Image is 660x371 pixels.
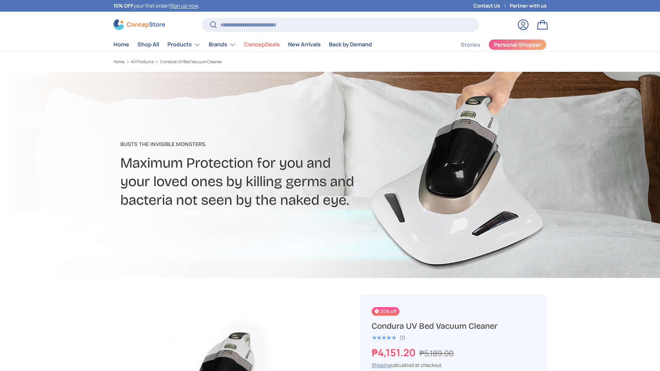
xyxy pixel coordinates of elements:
[494,42,541,47] span: Personal Shopper
[372,335,396,341] div: 5.0 out of 5.0 stars
[372,333,405,341] a: 5.0 out of 5.0 stars (1)
[209,38,236,52] a: Brands
[163,38,205,52] summary: Products
[113,59,343,65] nav: Breadcrumbs
[372,334,396,341] span: ★★★★★
[473,2,510,10] a: Contact Us
[113,38,372,52] nav: Primary
[205,38,240,52] summary: Brands
[372,361,535,369] div: calculated at checkout.
[510,2,547,10] a: Partner with us
[399,335,405,340] div: (1)
[120,154,384,210] h2: Maximum Protection for you and your loved ones by killing germs and bacteria not seen by the nake...
[113,19,165,30] img: ConcepStore
[329,38,372,51] a: Back by Demand
[170,2,198,9] a: Sign up now
[444,38,547,52] nav: Secondary
[244,38,280,51] a: ConcepDeals
[137,38,159,51] a: Shop All
[288,38,321,51] a: New Arrivals
[372,307,399,316] span: 20% off
[372,362,390,368] a: Shipping
[419,348,454,359] s: ₱5,189.00
[113,60,124,64] a: Home
[131,60,154,64] a: All Products
[120,140,384,148] p: Busts The Invisible Monsters​.
[113,38,129,51] a: Home
[372,346,417,359] strong: ₱4,151.20
[167,38,200,52] a: Products
[113,2,133,9] strong: 10% OFF
[488,39,547,50] a: Personal Shopper
[160,60,222,64] a: Condura UV Bed Vacuum Cleaner
[461,38,480,52] a: Stories
[372,321,535,331] h1: Condura UV Bed Vacuum Cleaner
[113,2,199,10] p: your first order! .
